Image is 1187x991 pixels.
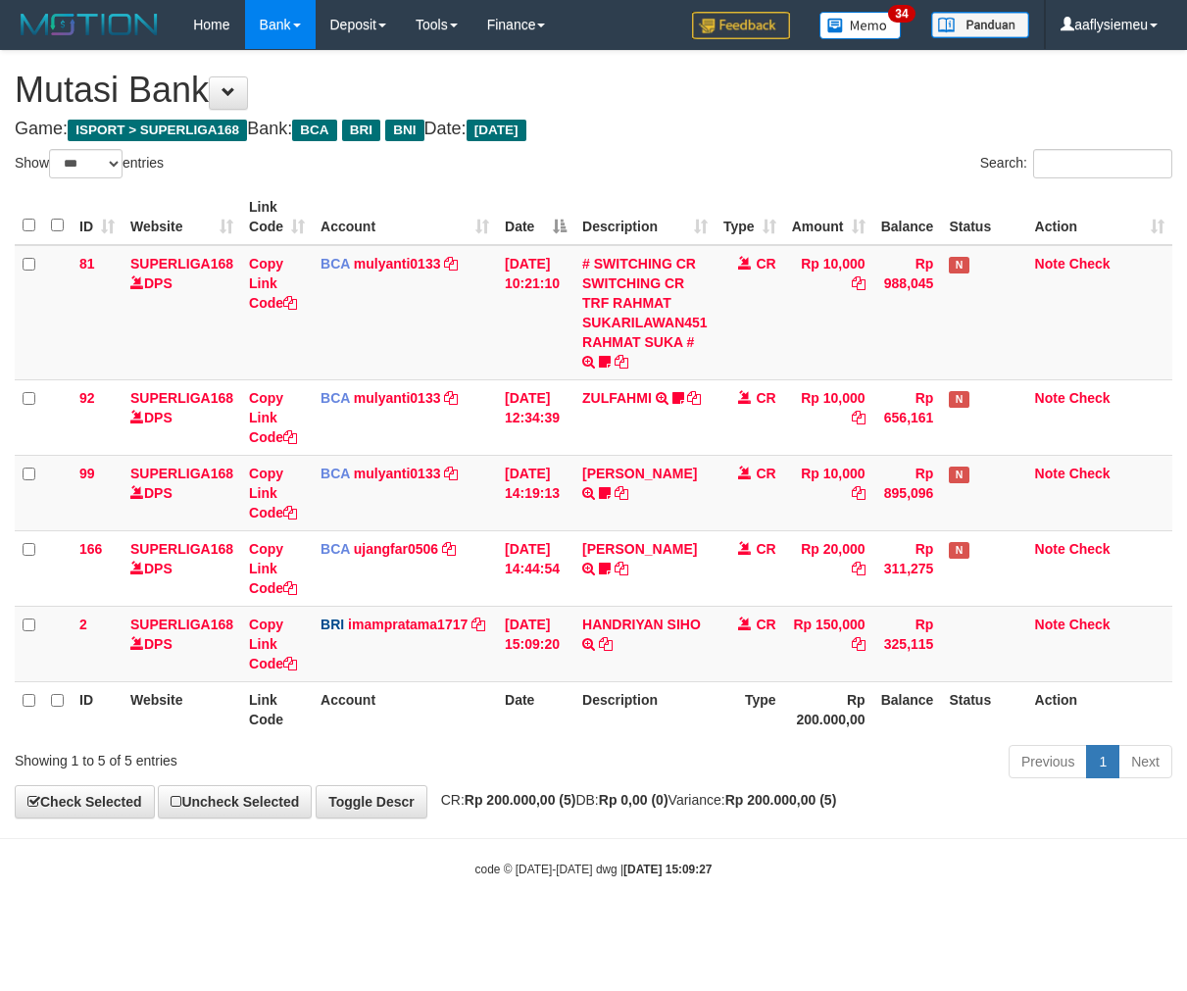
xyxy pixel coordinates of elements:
a: Check [1069,390,1111,406]
td: Rp 20,000 [784,530,873,606]
a: Previous [1009,745,1087,778]
td: DPS [123,455,241,530]
span: [DATE] [467,120,526,141]
h1: Mutasi Bank [15,71,1172,110]
th: Balance [873,189,942,245]
td: DPS [123,530,241,606]
small: code © [DATE]-[DATE] dwg | [475,863,713,876]
span: CR: DB: Variance: [431,792,837,808]
strong: Rp 0,00 (0) [599,792,668,808]
a: Note [1035,256,1065,272]
span: 34 [888,5,915,23]
th: Date [497,681,574,737]
strong: Rp 200.000,00 (5) [725,792,837,808]
a: SUPERLIGA168 [130,617,233,632]
a: Toggle Descr [316,785,427,818]
span: 81 [79,256,95,272]
a: Copy HANDRIYAN SIHO to clipboard [599,636,613,652]
span: Has Note [949,467,968,483]
img: panduan.png [931,12,1029,38]
span: CR [756,617,775,632]
strong: Rp 200.000,00 (5) [465,792,576,808]
th: Link Code [241,681,313,737]
a: Copy Link Code [249,390,297,445]
a: [PERSON_NAME] [582,541,697,557]
td: Rp 325,115 [873,606,942,681]
span: 99 [79,466,95,481]
span: CR [756,256,775,272]
td: Rp 895,096 [873,455,942,530]
a: Note [1035,466,1065,481]
img: MOTION_logo.png [15,10,164,39]
a: Copy NOVEN ELING PRAYOG to clipboard [615,561,628,576]
a: Copy Rp 10,000 to clipboard [852,275,866,291]
a: Copy imampratama1717 to clipboard [471,617,485,632]
a: [PERSON_NAME] [582,466,697,481]
th: ID: activate to sort column ascending [72,189,123,245]
a: Note [1035,541,1065,557]
span: BNI [385,120,423,141]
label: Show entries [15,149,164,178]
a: mulyanti0133 [354,466,441,481]
td: Rp 311,275 [873,530,942,606]
th: Description [574,681,716,737]
span: BRI [342,120,380,141]
a: Check [1069,466,1111,481]
span: 92 [79,390,95,406]
a: Copy MUHAMMAD REZA to clipboard [615,485,628,501]
span: BCA [321,541,350,557]
a: ZULFAHMI [582,390,652,406]
th: Website [123,681,241,737]
a: Copy Link Code [249,541,297,596]
a: # SWITCHING CR SWITCHING CR TRF RAHMAT SUKARILAWAN451 RAHMAT SUKA # [582,256,708,350]
a: SUPERLIGA168 [130,541,233,557]
a: Note [1035,390,1065,406]
th: Action [1027,681,1172,737]
span: 166 [79,541,102,557]
td: [DATE] 14:19:13 [497,455,574,530]
a: Note [1035,617,1065,632]
span: CR [756,466,775,481]
th: Status [941,681,1026,737]
td: [DATE] 15:09:20 [497,606,574,681]
a: Copy mulyanti0133 to clipboard [444,466,458,481]
a: SUPERLIGA168 [130,466,233,481]
th: Type [716,681,784,737]
th: ID [72,681,123,737]
th: Date: activate to sort column descending [497,189,574,245]
span: 2 [79,617,87,632]
a: Copy mulyanti0133 to clipboard [444,390,458,406]
span: CR [756,390,775,406]
th: Link Code: activate to sort column ascending [241,189,313,245]
th: Amount: activate to sort column ascending [784,189,873,245]
th: Status [941,189,1026,245]
strong: [DATE] 15:09:27 [623,863,712,876]
th: Account: activate to sort column ascending [313,189,497,245]
img: Button%20Memo.svg [819,12,902,39]
input: Search: [1033,149,1172,178]
a: Copy Rp 20,000 to clipboard [852,561,866,576]
th: Type: activate to sort column ascending [716,189,784,245]
a: Next [1118,745,1172,778]
a: Copy Link Code [249,617,297,671]
th: Action: activate to sort column ascending [1027,189,1172,245]
a: Copy ujangfar0506 to clipboard [442,541,456,557]
td: [DATE] 12:34:39 [497,379,574,455]
h4: Game: Bank: Date: [15,120,1172,139]
a: Copy Link Code [249,466,297,520]
th: Description: activate to sort column ascending [574,189,716,245]
label: Search: [980,149,1172,178]
td: DPS [123,606,241,681]
a: mulyanti0133 [354,390,441,406]
th: Account [313,681,497,737]
a: Copy Link Code [249,256,297,311]
a: HANDRIYAN SIHO [582,617,701,632]
a: Check Selected [15,785,155,818]
div: Showing 1 to 5 of 5 entries [15,743,480,770]
td: DPS [123,379,241,455]
th: Balance [873,681,942,737]
span: Has Note [949,391,968,408]
a: SUPERLIGA168 [130,256,233,272]
a: Copy # SWITCHING CR SWITCHING CR TRF RAHMAT SUKARILAWAN451 RAHMAT SUKA # to clipboard [615,354,628,370]
td: Rp 656,161 [873,379,942,455]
